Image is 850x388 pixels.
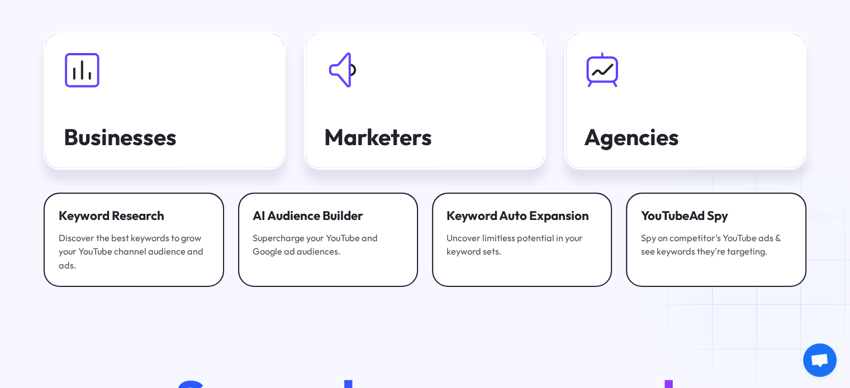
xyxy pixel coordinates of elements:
[447,207,597,224] div: Keyword Auto Expansion
[447,231,597,258] div: Uncover limitless potential in your keyword sets.
[44,32,286,170] a: Businesses
[59,207,210,224] div: Keyword Research
[253,207,403,224] div: AI Audience Builder
[64,124,266,150] div: Businesses
[564,32,806,170] a: Agencies
[253,231,403,258] div: Supercharge your YouTube and Google ad audiences.
[44,193,224,287] a: Keyword ResearchDiscover the best keywords to grow your YouTube channel audience and ads.
[304,32,546,170] a: Marketers
[238,193,419,287] a: AI Audience BuilderSupercharge your YouTube and Google ad audiences.
[688,208,728,223] span: Ad Spy
[584,124,786,150] div: Agencies
[640,207,791,224] div: YouTube
[432,193,612,287] a: Keyword Auto ExpansionUncover limitless potential in your keyword sets.
[59,231,210,272] div: Discover the best keywords to grow your YouTube channel audience and ads.
[803,343,837,377] div: Åben chat
[640,231,791,258] div: Spy on competitor's YouTube ads & see keywords they're targeting.
[626,193,806,287] a: YouTubeAd SpySpy on competitor's YouTube ads & see keywords they're targeting.
[324,124,526,150] div: Marketers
